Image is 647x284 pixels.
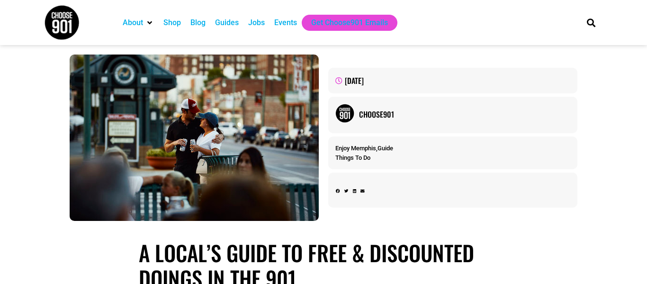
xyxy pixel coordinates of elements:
[163,17,181,28] a: Shop
[353,188,356,194] div: Share on linkedin
[123,17,143,28] a: About
[335,104,354,123] img: Picture of Choose901
[215,17,239,28] a: Guides
[190,17,206,28] a: Blog
[377,145,393,152] a: Guide
[335,154,370,161] a: Things To Do
[274,17,297,28] a: Events
[336,188,340,194] div: Share on facebook
[248,17,265,28] a: Jobs
[335,145,393,152] span: ,
[335,145,376,152] a: Enjoy Memphis
[345,75,364,86] time: [DATE]
[118,15,159,31] div: About
[344,188,349,194] div: Share on twitter
[311,17,388,28] a: Get Choose901 Emails
[584,15,599,30] div: Search
[360,188,365,194] div: Share on email
[359,109,570,120] a: Choose901
[118,15,571,31] nav: Main nav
